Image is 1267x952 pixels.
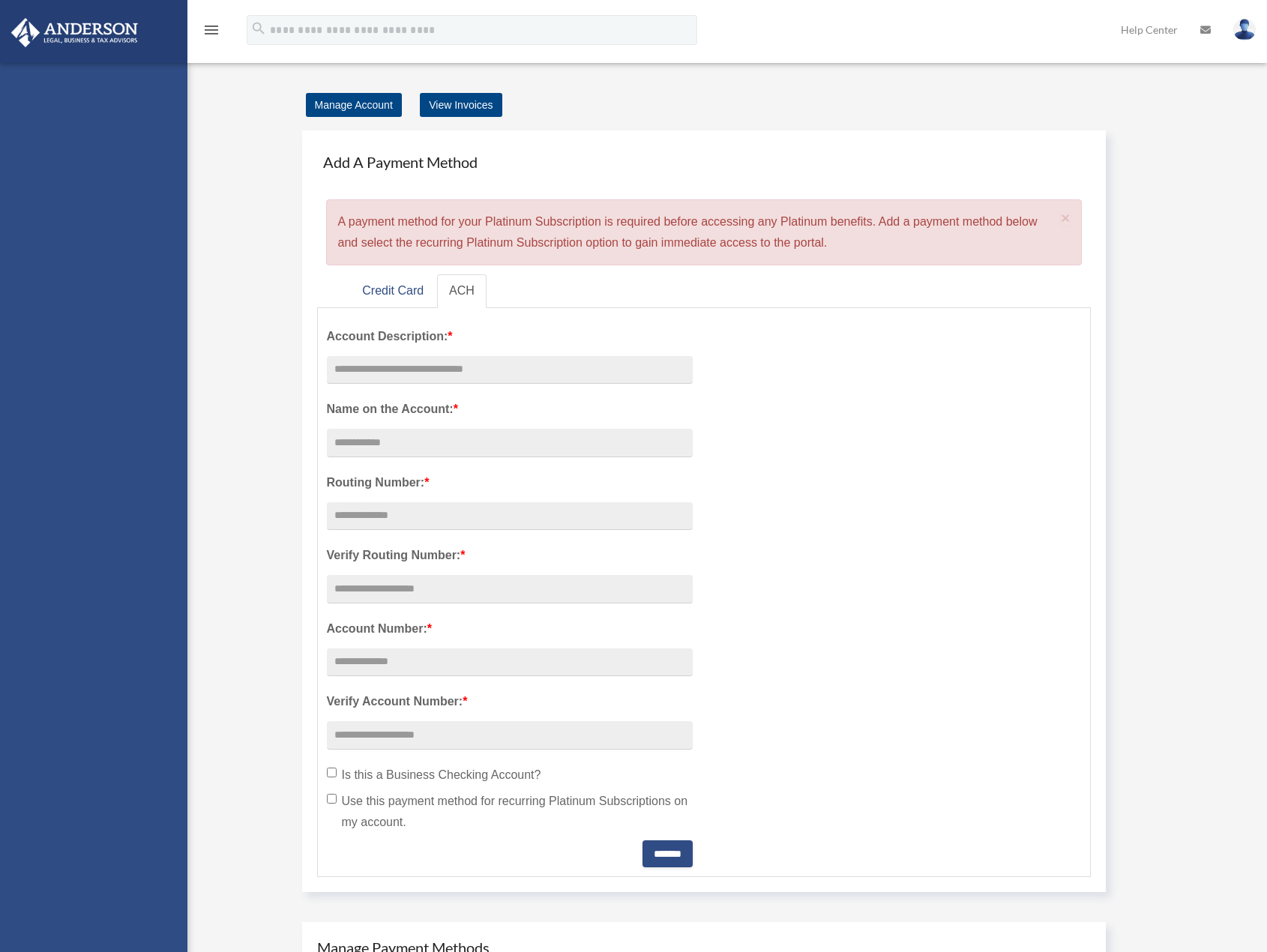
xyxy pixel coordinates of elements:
label: Account Description: [327,326,693,347]
label: Verify Account Number: [327,691,693,712]
a: Manage Account [306,93,402,117]
a: Credit Card [350,274,436,308]
a: View Invoices [420,93,502,117]
h4: Add A Payment Method [317,145,1092,178]
a: ACH [437,274,487,308]
label: Routing Number: [327,472,693,493]
i: menu [202,21,220,39]
input: Is this a Business Checking Account? [327,768,337,777]
label: Name on the Account: [327,399,693,420]
label: Is this a Business Checking Account? [327,765,693,786]
input: Use this payment method for recurring Platinum Subscriptions on my account. [327,794,337,804]
img: User Pic [1233,19,1256,40]
img: Anderson Advisors Platinum Portal [7,18,142,47]
span: × [1061,209,1071,226]
label: Account Number: [327,618,693,639]
label: Use this payment method for recurring Platinum Subscriptions on my account. [327,791,693,833]
a: menu [202,26,220,39]
button: Close [1061,210,1071,226]
div: A payment method for your Platinum Subscription is required before accessing any Platinum benefit... [326,199,1083,265]
i: search [250,20,267,37]
label: Verify Routing Number: [327,545,693,566]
